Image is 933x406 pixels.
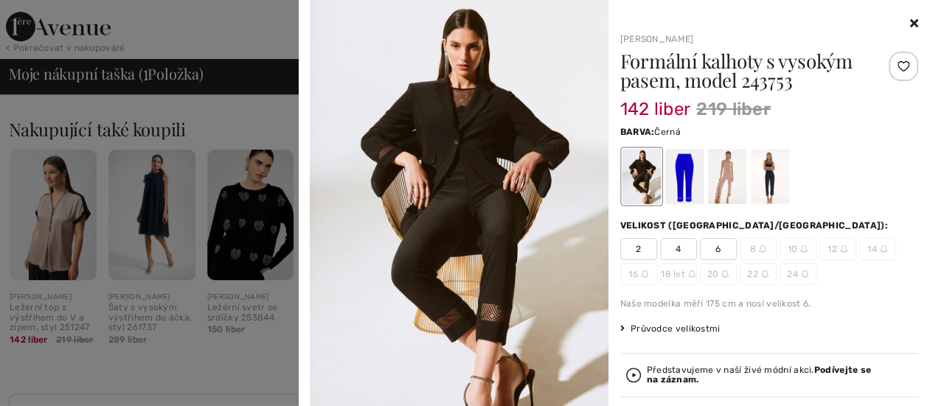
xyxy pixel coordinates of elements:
[654,127,681,137] font: Černá
[620,48,853,93] font: Formální kalhoty s vysokým pasem, model 243753
[631,323,721,334] font: Průvodce velikostmi
[761,270,769,278] img: ring-m.svg
[622,149,660,204] div: Černý
[32,10,63,24] span: Chat
[620,34,694,44] a: [PERSON_NAME]
[641,270,648,278] img: ring-m.svg
[747,269,758,279] font: 22
[750,149,788,204] div: Půlnoční modrá
[665,149,703,204] div: Královský safír 163
[800,245,808,253] img: ring-m.svg
[676,244,681,254] font: 4
[707,269,719,279] font: 20
[828,244,837,254] font: 12
[626,368,641,382] img: Podívejte se na záznam
[840,245,847,253] img: ring-m.svg
[880,245,887,253] img: ring-m.svg
[661,269,685,279] font: 18 let
[801,270,808,278] img: ring-m.svg
[707,149,746,204] div: Písek
[647,365,872,385] font: Podívejte se na záznam.
[867,244,877,254] font: 14
[788,244,798,254] font: 10
[647,365,814,375] font: Představujeme v naší živé módní akci.
[620,99,691,119] font: 142 liber
[721,270,729,278] img: ring-m.svg
[749,244,755,254] font: 8
[620,127,655,137] font: Barva:
[787,269,798,279] font: 24
[688,270,696,278] img: ring-m.svg
[620,220,888,231] font: Velikost ([GEOGRAPHIC_DATA]/[GEOGRAPHIC_DATA]):
[628,269,638,279] font: 16
[759,245,766,253] img: ring-m.svg
[620,298,811,309] font: Naše modelka měří 175 cm a nosí velikost 6.
[636,244,641,254] font: 2
[715,244,721,254] font: 6
[696,99,771,119] font: 219 liber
